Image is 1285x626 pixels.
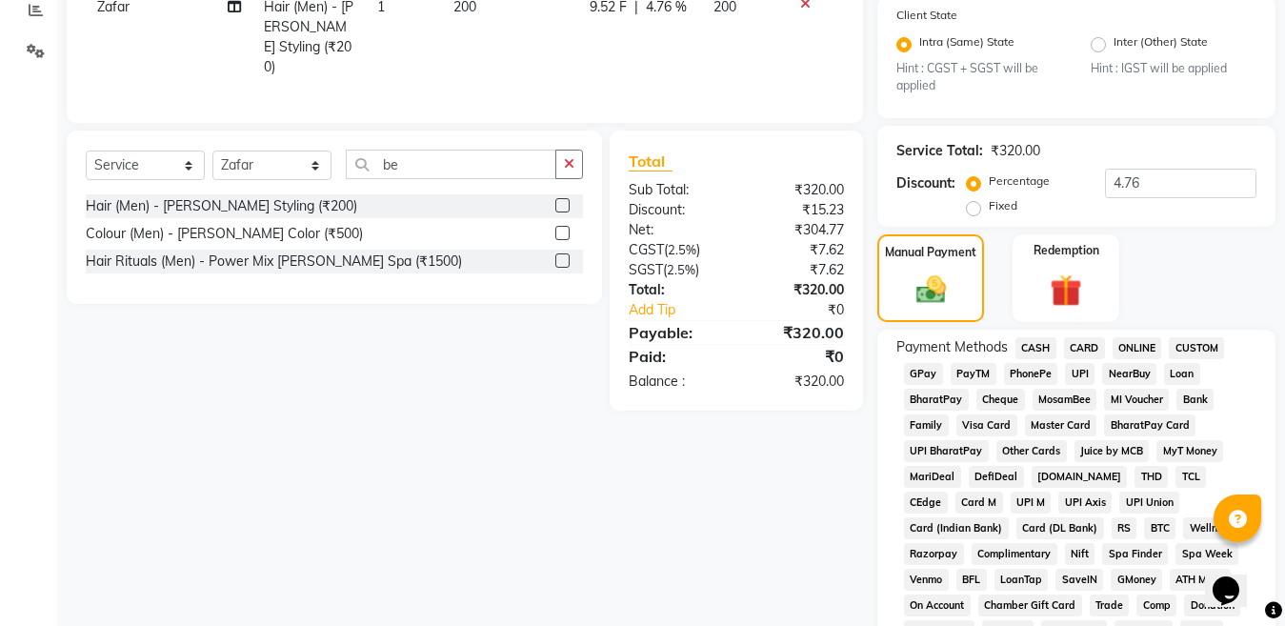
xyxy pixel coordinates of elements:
[1112,517,1137,539] span: RS
[972,543,1057,565] span: Complimentary
[614,260,736,280] div: ( )
[904,466,961,488] span: MariDeal
[994,569,1049,591] span: LoanTap
[1004,363,1058,385] span: PhonePe
[736,345,858,368] div: ₹0
[1032,466,1128,488] span: [DOMAIN_NAME]
[1175,466,1206,488] span: TCL
[1183,517,1249,539] span: Wellnessta
[904,543,964,565] span: Razorpay
[86,252,462,272] div: Hair Rituals (Men) - Power Mix [PERSON_NAME] Spa (₹1500)
[1091,60,1256,77] small: Hint : IGST will be applied
[1104,414,1195,436] span: BharatPay Card
[614,180,736,200] div: Sub Total:
[736,220,858,240] div: ₹304.77
[1134,466,1168,488] span: THD
[1113,337,1162,359] span: ONLINE
[896,337,1008,357] span: Payment Methods
[904,363,943,385] span: GPay
[1016,517,1104,539] span: Card (DL Bank)
[1119,492,1179,514] span: UPI Union
[1074,440,1150,462] span: Juice by MCB
[989,172,1050,190] label: Percentage
[904,595,971,616] span: On Account
[996,440,1067,462] span: Other Cards
[969,466,1024,488] span: DefiDeal
[1064,337,1105,359] span: CARD
[1111,569,1162,591] span: GMoney
[1040,271,1092,310] img: _gift.svg
[1065,363,1094,385] span: UPI
[736,372,858,392] div: ₹320.00
[1104,389,1169,411] span: MI Voucher
[951,363,996,385] span: PayTM
[907,273,955,307] img: _cash.svg
[1055,569,1103,591] span: SaveIN
[668,242,696,257] span: 2.5%
[989,197,1017,214] label: Fixed
[1176,389,1214,411] span: Bank
[919,33,1014,56] label: Intra (Same) State
[904,492,948,514] span: CEdge
[736,180,858,200] div: ₹320.00
[629,151,673,172] span: Total
[976,389,1025,411] span: Cheque
[756,300,858,320] div: ₹0
[956,414,1017,436] span: Visa Card
[885,244,976,261] label: Manual Payment
[956,569,987,591] span: BFL
[1102,543,1168,565] span: Spa Finder
[86,224,363,244] div: Colour (Men) - [PERSON_NAME] Color (₹500)
[629,241,664,258] span: CGST
[614,321,736,344] div: Payable:
[1102,363,1156,385] span: NearBuy
[346,150,556,179] input: Search or Scan
[614,200,736,220] div: Discount:
[955,492,1003,514] span: Card M
[1170,569,1231,591] span: ATH Movil
[904,440,989,462] span: UPI BharatPay
[736,260,858,280] div: ₹7.62
[1065,543,1095,565] span: Nift
[896,141,983,161] div: Service Total:
[614,240,736,260] div: ( )
[1090,595,1130,616] span: Trade
[629,261,663,278] span: SGST
[614,300,756,320] a: Add Tip
[614,220,736,240] div: Net:
[1058,492,1112,514] span: UPI Axis
[614,345,736,368] div: Paid:
[904,389,969,411] span: BharatPay
[991,141,1040,161] div: ₹320.00
[904,569,949,591] span: Venmo
[896,173,955,193] div: Discount:
[904,517,1009,539] span: Card (Indian Bank)
[736,280,858,300] div: ₹320.00
[1144,517,1175,539] span: BTC
[1184,595,1240,616] span: Donation
[736,200,858,220] div: ₹15.23
[1156,440,1223,462] span: MyT Money
[1205,550,1266,607] iframe: chat widget
[896,60,1062,95] small: Hint : CGST + SGST will be applied
[1025,414,1097,436] span: Master Card
[736,321,858,344] div: ₹320.00
[86,196,357,216] div: Hair (Men) - [PERSON_NAME] Styling (₹200)
[614,372,736,392] div: Balance :
[1011,492,1052,514] span: UPI M
[736,240,858,260] div: ₹7.62
[896,7,957,24] label: Client State
[667,262,695,277] span: 2.5%
[1034,242,1099,259] label: Redemption
[978,595,1082,616] span: Chamber Gift Card
[1114,33,1208,56] label: Inter (Other) State
[1169,337,1224,359] span: CUSTOM
[1164,363,1200,385] span: Loan
[1136,595,1176,616] span: Comp
[614,280,736,300] div: Total:
[1175,543,1238,565] span: Spa Week
[1033,389,1097,411] span: MosamBee
[1015,337,1056,359] span: CASH
[904,414,949,436] span: Family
